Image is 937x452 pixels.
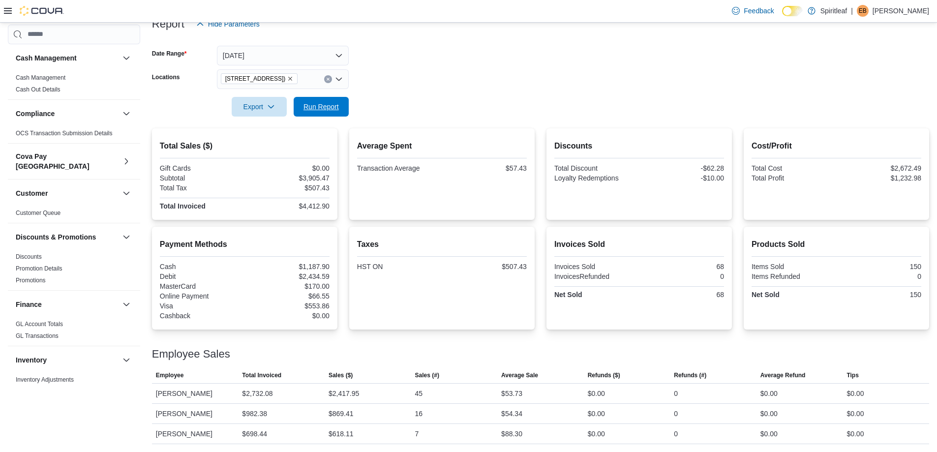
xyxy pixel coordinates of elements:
span: Total Invoiced [242,371,281,379]
div: 0 [674,388,678,399]
div: $3,905.47 [246,174,330,182]
span: GL Account Totals [16,320,63,328]
div: $0.00 [588,388,605,399]
div: Invoices Sold [554,263,637,271]
span: Average Refund [760,371,806,379]
button: [DATE] [217,46,349,65]
div: Discounts & Promotions [8,251,140,290]
span: Dark Mode [782,16,783,17]
div: 68 [641,263,724,271]
div: Cashback [160,312,243,320]
div: $2,672.49 [838,164,921,172]
a: Feedback [728,1,778,21]
span: Promotions [16,276,46,284]
div: $0.00 [846,388,864,399]
h3: Report [152,18,184,30]
span: Hide Parameters [208,19,260,29]
span: Refunds (#) [674,371,706,379]
div: 16 [415,408,423,420]
div: Emily B [857,5,869,17]
div: Total Cost [752,164,835,172]
button: Compliance [16,109,119,119]
span: Export [238,97,281,117]
h3: Cash Management [16,53,77,63]
button: Cova Pay [GEOGRAPHIC_DATA] [121,155,132,167]
label: Date Range [152,50,187,58]
div: 150 [838,263,921,271]
p: Spiritleaf [820,5,847,17]
div: -$10.00 [641,174,724,182]
label: Locations [152,73,180,81]
div: Items Sold [752,263,835,271]
span: Run Report [303,102,339,112]
span: Sales ($) [329,371,353,379]
div: $0.00 [588,408,605,420]
button: Run Report [294,97,349,117]
div: [PERSON_NAME] [152,384,239,403]
div: $1,232.98 [838,174,921,182]
div: $170.00 [246,282,330,290]
h3: Cova Pay [GEOGRAPHIC_DATA] [16,151,119,171]
div: Finance [8,318,140,346]
span: [STREET_ADDRESS]) [225,74,286,84]
button: Discounts & Promotions [16,232,119,242]
h2: Discounts [554,140,724,152]
a: Promotions [16,277,46,284]
button: Customer [121,187,132,199]
div: Cash [160,263,243,271]
div: $553.86 [246,302,330,310]
div: $57.43 [444,164,527,172]
h2: Products Sold [752,239,921,250]
div: [PERSON_NAME] [152,424,239,444]
img: Cova [20,6,64,16]
div: 0 [674,428,678,440]
div: $618.11 [329,428,354,440]
button: Open list of options [335,75,343,83]
h3: Compliance [16,109,55,119]
div: $0.00 [760,408,778,420]
div: 7 [415,428,419,440]
a: Inventory Adjustments [16,376,74,383]
strong: Net Sold [752,291,780,299]
span: Cash Out Details [16,86,60,93]
span: 578 - Spiritleaf Bridge St (Campbellford) [221,73,298,84]
button: Customer [16,188,119,198]
h3: Finance [16,300,42,309]
span: Promotion Details [16,265,62,272]
div: $2,732.08 [242,388,272,399]
div: Items Refunded [752,272,835,280]
h2: Cost/Profit [752,140,921,152]
span: EB [859,5,867,17]
h2: Total Sales ($) [160,140,330,152]
div: Transaction Average [357,164,440,172]
div: $4,412.90 [246,202,330,210]
p: | [851,5,853,17]
div: [PERSON_NAME] [152,404,239,423]
div: $0.00 [246,164,330,172]
div: $0.00 [846,408,864,420]
button: Hide Parameters [192,14,264,34]
a: Cash Management [16,74,65,81]
div: $1,187.90 [246,263,330,271]
div: $53.73 [501,388,522,399]
div: 150 [838,291,921,299]
div: $507.43 [444,263,527,271]
span: Tips [846,371,858,379]
strong: Net Sold [554,291,582,299]
div: $0.00 [246,312,330,320]
div: $2,417.95 [329,388,359,399]
strong: Total Invoiced [160,202,206,210]
a: Customer Queue [16,210,60,216]
div: 68 [641,291,724,299]
div: Total Discount [554,164,637,172]
span: Refunds ($) [588,371,620,379]
h3: Inventory [16,355,47,365]
h2: Taxes [357,239,527,250]
h3: Customer [16,188,48,198]
input: Dark Mode [782,6,803,16]
span: Average Sale [501,371,538,379]
button: Discounts & Promotions [121,231,132,243]
div: Loyalty Redemptions [554,174,637,182]
h3: Discounts & Promotions [16,232,96,242]
div: $0.00 [588,428,605,440]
